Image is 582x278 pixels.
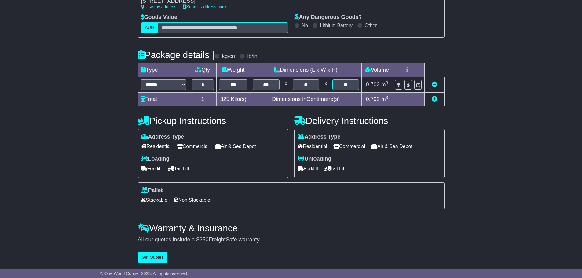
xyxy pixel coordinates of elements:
label: Other [365,23,377,28]
span: Forklift [298,164,318,173]
td: Dimensions in Centimetre(s) [250,92,362,106]
label: Any Dangerous Goods? [294,14,362,21]
td: 1 [189,92,217,106]
sup: 3 [386,95,388,100]
a: Remove this item [432,81,437,88]
span: Commercial [333,142,365,151]
a: Search address book [183,4,227,9]
td: Volume [362,63,392,77]
label: Unloading [298,156,331,162]
span: Residential [298,142,327,151]
h4: Pickup Instructions [138,116,288,126]
a: Use my address [141,4,177,9]
h4: Package details | [138,50,214,60]
td: Type [138,63,189,77]
span: Tail Lift [168,164,189,173]
span: Forklift [141,164,162,173]
span: 325 [220,96,229,102]
button: Get Quotes [138,252,168,263]
span: m [381,81,388,88]
span: 0.702 [366,81,380,88]
label: No [302,23,308,28]
span: Non Stackable [174,195,210,205]
span: © One World Courier 2025. All rights reserved. [100,271,189,276]
td: x [322,77,330,92]
label: Lithium Battery [320,23,353,28]
td: Qty [189,63,217,77]
span: 250 [199,236,209,243]
span: Residential [141,142,171,151]
td: Weight [217,63,250,77]
label: lb/in [247,53,257,60]
td: Kilo(s) [217,92,250,106]
label: Address Type [141,134,184,140]
label: kg/cm [222,53,236,60]
label: Pallet [141,187,163,194]
label: Goods Value [141,14,178,21]
td: Dimensions (L x W x H) [250,63,362,77]
sup: 3 [386,81,388,85]
td: Total [138,92,189,106]
span: Tail Lift [324,164,346,173]
span: Commercial [177,142,209,151]
a: Add new item [432,96,437,102]
label: Loading [141,156,170,162]
td: x [282,77,290,92]
h4: Warranty & Insurance [138,223,445,233]
div: All our quotes include a $ FreightSafe warranty. [138,236,445,243]
span: Air & Sea Depot [371,142,412,151]
span: Stackable [141,195,167,205]
label: AUD [141,22,158,33]
span: m [381,96,388,102]
span: Air & Sea Depot [215,142,256,151]
h4: Delivery Instructions [294,116,445,126]
label: Address Type [298,134,341,140]
span: 0.702 [366,96,380,102]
